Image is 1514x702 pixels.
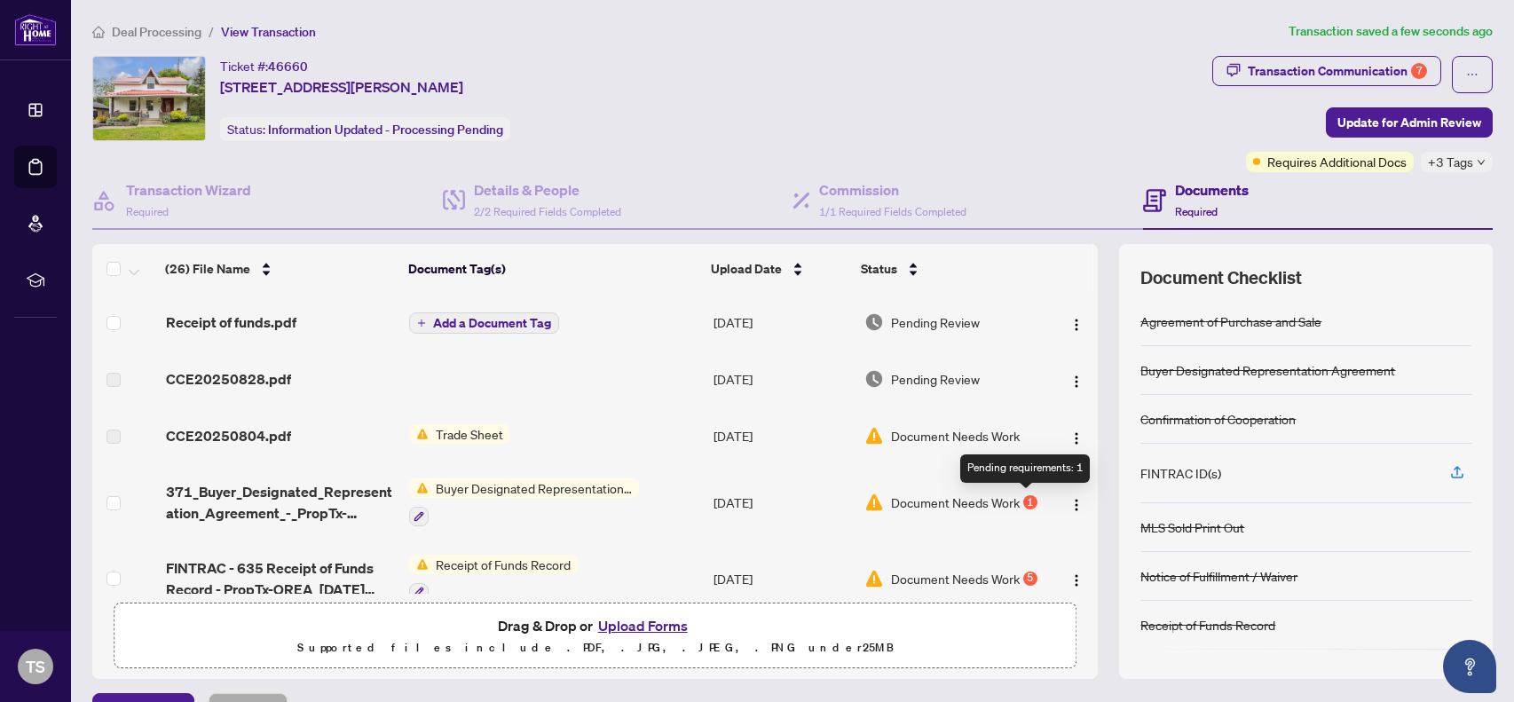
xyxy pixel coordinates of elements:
th: (26) File Name [158,244,400,294]
span: Deal Processing [112,24,201,40]
img: logo_orange.svg [28,28,43,43]
button: Logo [1062,488,1091,517]
span: (26) File Name [165,259,250,279]
div: Status: [220,117,510,141]
span: 2/2 Required Fields Completed [474,205,621,218]
div: 5 [1023,572,1037,586]
span: TS [26,654,45,679]
div: Domain Overview [67,105,159,116]
div: FINTRAC ID(s) [1140,463,1221,483]
button: Status IconTrade Sheet [409,424,510,444]
img: Document Status [864,493,884,512]
img: Logo [1069,431,1084,446]
span: 1/1 Required Fields Completed [819,205,966,218]
span: plus [417,319,426,327]
span: +3 Tags [1428,152,1473,172]
img: Document Status [864,569,884,588]
button: Logo [1062,422,1091,450]
span: Document Needs Work [891,426,1020,446]
span: Drag & Drop or [498,614,693,637]
h4: Documents [1175,179,1249,201]
div: v 4.0.25 [50,28,87,43]
span: Document Needs Work [891,569,1020,588]
button: Status IconBuyer Designated Representation Agreement [409,478,639,526]
span: Receipt of funds.pdf [166,312,296,333]
span: down [1477,158,1486,167]
span: Drag & Drop orUpload FormsSupported files include .PDF, .JPG, .JPEG, .PNG under25MB [114,603,1076,669]
div: Ticket #: [220,56,308,76]
button: Update for Admin Review [1326,107,1493,138]
button: Status IconReceipt of Funds Record [409,555,578,603]
img: Document Status [864,426,884,446]
span: CCE20250828.pdf [166,368,291,390]
span: Requires Additional Docs [1267,152,1407,171]
div: Notice of Fulfillment / Waiver [1140,566,1297,586]
th: Upload Date [704,244,854,294]
button: Transaction Communication7 [1212,56,1441,86]
img: Logo [1069,573,1084,588]
span: Required [126,205,169,218]
div: Buyer Designated Representation Agreement [1140,360,1395,380]
img: Document Status [864,312,884,332]
td: [DATE] [706,464,857,540]
img: Status Icon [409,555,429,574]
span: [STREET_ADDRESS][PERSON_NAME] [220,76,463,98]
span: Buyer Designated Representation Agreement [429,478,639,498]
span: FINTRAC - 635 Receipt of Funds Record - PropTx-OREA_[DATE] 22_24_22.pdf [166,557,395,600]
span: Receipt of Funds Record [429,555,578,574]
button: Add a Document Tag [409,312,559,335]
img: Logo [1069,498,1084,512]
span: 46660 [268,59,308,75]
span: Add a Document Tag [433,317,551,329]
div: Pending requirements: 1 [960,454,1090,483]
td: [DATE] [706,294,857,351]
span: View Transaction [221,24,316,40]
th: Document Tag(s) [401,244,704,294]
span: Status [861,259,897,279]
span: Document Checklist [1140,265,1302,290]
span: Update for Admin Review [1337,108,1481,137]
img: Status Icon [409,424,429,444]
div: 1 [1023,495,1037,509]
img: IMG-X12312620_1.jpg [93,57,205,140]
div: Domain: [PERSON_NAME][DOMAIN_NAME] [46,46,294,60]
span: CCE20250804.pdf [166,425,291,446]
li: / [209,21,214,42]
img: website_grey.svg [28,46,43,60]
img: tab_domain_overview_orange.svg [48,103,62,117]
div: Agreement of Purchase and Sale [1140,312,1321,331]
h4: Commission [819,179,966,201]
span: Pending Review [891,369,980,389]
button: Upload Forms [593,614,693,637]
td: [DATE] [706,351,857,407]
img: logo [14,13,57,46]
button: Logo [1062,564,1091,593]
span: Information Updated - Processing Pending [268,122,503,138]
button: Open asap [1443,640,1496,693]
img: Document Status [864,369,884,389]
span: Trade Sheet [429,424,510,444]
span: Pending Review [891,312,980,332]
button: Add a Document Tag [409,312,559,334]
span: home [92,26,105,38]
div: Transaction Communication [1248,57,1427,85]
div: 7 [1411,63,1427,79]
button: Logo [1062,365,1091,393]
img: Logo [1069,375,1084,389]
div: Receipt of Funds Record [1140,615,1275,635]
th: Status [854,244,1041,294]
img: Logo [1069,318,1084,332]
img: tab_keywords_by_traffic_grey.svg [177,103,191,117]
span: ellipsis [1466,68,1479,81]
span: Document Needs Work [891,493,1020,512]
h4: Transaction Wizard [126,179,251,201]
div: MLS Sold Print Out [1140,517,1244,537]
article: Transaction saved a few seconds ago [1289,21,1493,42]
button: Logo [1062,308,1091,336]
span: Upload Date [711,259,782,279]
span: 371_Buyer_Designated_Representation_Agreement_-_PropTx-[PERSON_NAME].pdf [166,481,395,524]
p: Supported files include .PDF, .JPG, .JPEG, .PNG under 25 MB [125,637,1065,659]
div: Confirmation of Cooperation [1140,409,1296,429]
span: Required [1175,205,1218,218]
img: Status Icon [409,478,429,498]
